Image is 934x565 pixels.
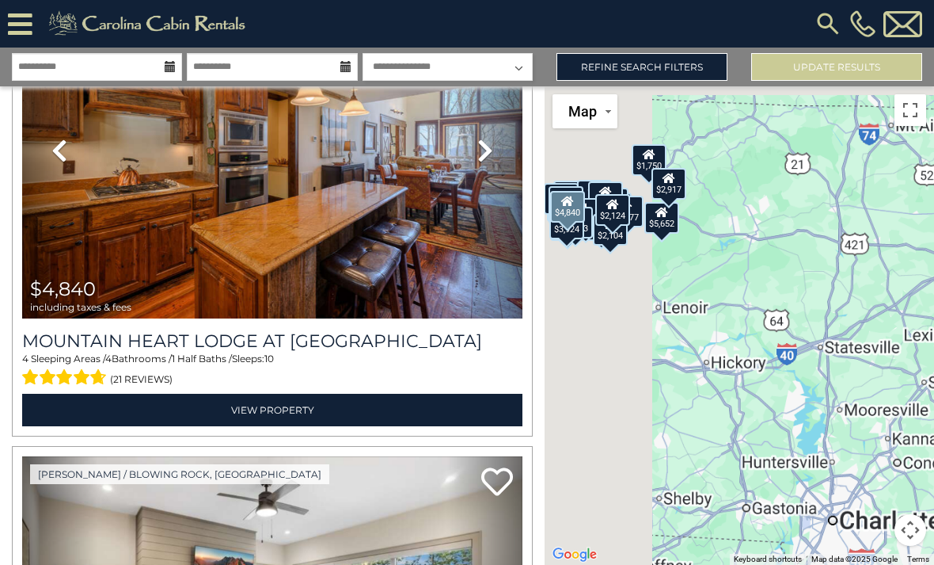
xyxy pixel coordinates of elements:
div: $4,445 [549,193,583,224]
span: $4,840 [30,277,96,300]
span: Map [568,103,597,120]
a: [PERSON_NAME] / Blowing Rock, [GEOGRAPHIC_DATA] [30,464,329,484]
button: Map camera controls [894,514,926,546]
div: $2,860 [577,180,612,212]
h3: Mountain Heart Lodge at Eagles Nest [22,330,522,352]
button: Update Results [751,53,922,81]
div: $4,840 [550,191,585,223]
button: Toggle fullscreen view [894,94,926,126]
span: Map data ©2025 Google [811,555,898,563]
span: 4 [105,353,112,365]
a: Terms (opens in new tab) [907,555,929,563]
a: Mountain Heart Lodge at [GEOGRAPHIC_DATA] [22,330,522,352]
span: 10 [264,353,274,365]
a: Refine Search Filters [556,53,727,81]
div: $2,124 [596,194,631,226]
span: 4 [22,353,28,365]
button: Keyboard shortcuts [734,554,802,565]
div: $3,924 [549,208,584,239]
div: $3,410 [544,183,579,215]
span: including taxes & fees [30,302,131,312]
div: $5,652 [645,202,680,234]
img: Google [549,544,601,565]
a: View Property [22,394,522,426]
div: $2,104 [593,214,628,246]
div: $2,128 [554,181,589,212]
div: Sleeping Areas / Bathrooms / Sleeps: [22,352,522,390]
div: $2,917 [652,168,687,200]
a: [PHONE_NUMBER] [846,10,879,37]
div: $1,750 [632,144,666,176]
img: search-regular.svg [814,10,842,38]
div: $4,528 [589,181,624,213]
img: Khaki-logo.png [40,8,259,40]
button: Change map style [552,94,617,128]
span: (21 reviews) [110,369,173,390]
span: 1 Half Baths / [172,353,232,365]
div: $3,035 [549,186,584,218]
a: Add to favorites [481,466,513,500]
a: Open this area in Google Maps (opens a new window) [549,544,601,565]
